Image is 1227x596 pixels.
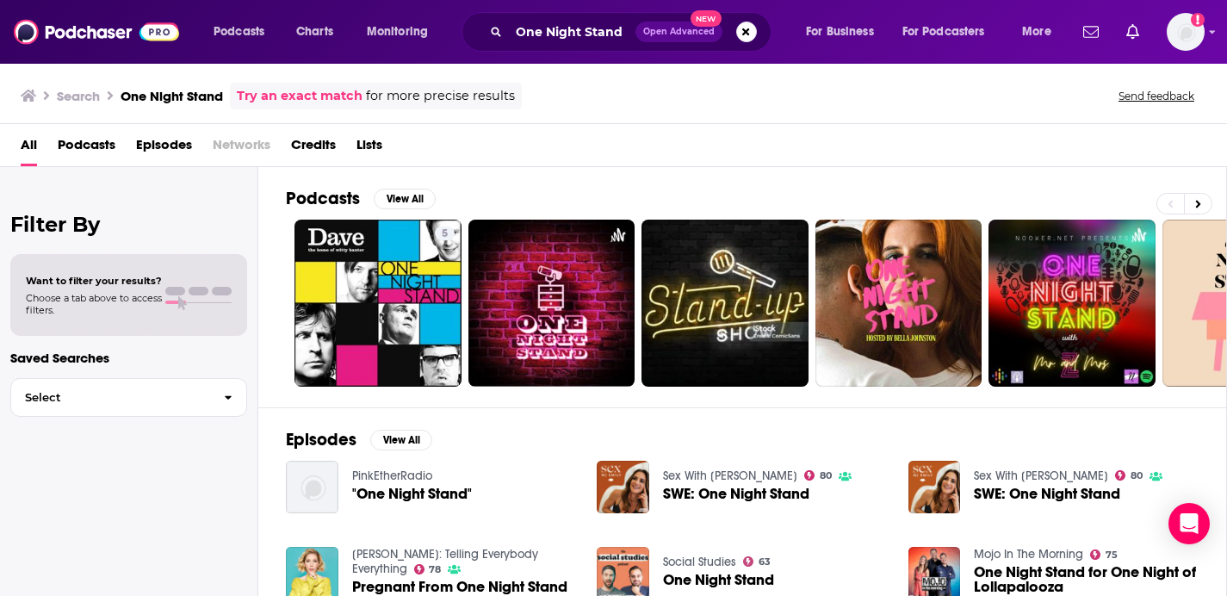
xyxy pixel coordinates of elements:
[355,18,450,46] button: open menu
[663,573,774,587] a: One Night Stand
[214,20,264,44] span: Podcasts
[794,18,895,46] button: open menu
[806,20,874,44] span: For Business
[121,88,223,104] h3: One Night Stand
[743,556,771,567] a: 63
[352,469,432,483] a: PinkEtherRadio
[663,469,797,483] a: Sex With Emily
[11,392,210,403] span: Select
[352,487,472,501] a: "One Night Stand"
[1119,17,1146,47] a: Show notifications dropdown
[26,292,162,316] span: Choose a tab above to access filters.
[974,565,1199,594] a: One Night Stand for One Night of Lollapalooza
[14,16,179,48] img: Podchaser - Follow, Share and Rate Podcasts
[291,131,336,166] a: Credits
[1113,89,1199,103] button: Send feedback
[286,188,436,209] a: PodcastsView All
[891,18,1010,46] button: open menu
[509,18,635,46] input: Search podcasts, credits, & more...
[804,470,832,481] a: 80
[58,131,115,166] a: Podcasts
[435,227,455,240] a: 5
[597,461,649,513] img: SWE: One Night Stand
[366,86,515,106] span: for more precise results
[429,566,441,574] span: 78
[352,547,538,576] a: Katherine Ryan: Telling Everybody Everything
[286,188,360,209] h2: Podcasts
[1131,472,1143,480] span: 80
[370,430,432,450] button: View All
[663,487,809,501] a: SWE: One Night Stand
[352,580,567,594] a: Pregnant From One Night Stand
[1167,13,1205,51] button: Show profile menu
[1167,13,1205,51] span: Logged in as megcassidy
[10,212,247,237] h2: Filter By
[478,12,788,52] div: Search podcasts, credits, & more...
[691,10,722,27] span: New
[974,469,1108,483] a: Sex With Emily
[1168,503,1210,544] div: Open Intercom Messenger
[10,350,247,366] p: Saved Searches
[294,220,462,387] a: 5
[1167,13,1205,51] img: User Profile
[820,472,832,480] span: 80
[356,131,382,166] a: Lists
[201,18,287,46] button: open menu
[136,131,192,166] a: Episodes
[663,555,736,569] a: Social Studies
[213,131,270,166] span: Networks
[285,18,344,46] a: Charts
[286,429,356,450] h2: Episodes
[974,487,1120,501] a: SWE: One Night Stand
[21,131,37,166] a: All
[759,558,771,566] span: 63
[374,189,436,209] button: View All
[26,275,162,287] span: Want to filter your results?
[57,88,100,104] h3: Search
[908,461,961,513] img: SWE: One Night Stand
[286,429,432,450] a: EpisodesView All
[296,20,333,44] span: Charts
[10,378,247,417] button: Select
[643,28,715,36] span: Open Advanced
[1076,17,1106,47] a: Show notifications dropdown
[635,22,722,42] button: Open AdvancedNew
[1106,551,1118,559] span: 75
[1115,470,1143,481] a: 80
[237,86,363,106] a: Try an exact match
[1010,18,1073,46] button: open menu
[902,20,985,44] span: For Podcasters
[1090,549,1118,560] a: 75
[974,547,1083,562] a: Mojo In The Morning
[414,564,442,574] a: 78
[442,226,448,243] span: 5
[286,461,338,513] img: "One Night Stand"
[1191,13,1205,27] svg: Add a profile image
[1022,20,1051,44] span: More
[367,20,428,44] span: Monitoring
